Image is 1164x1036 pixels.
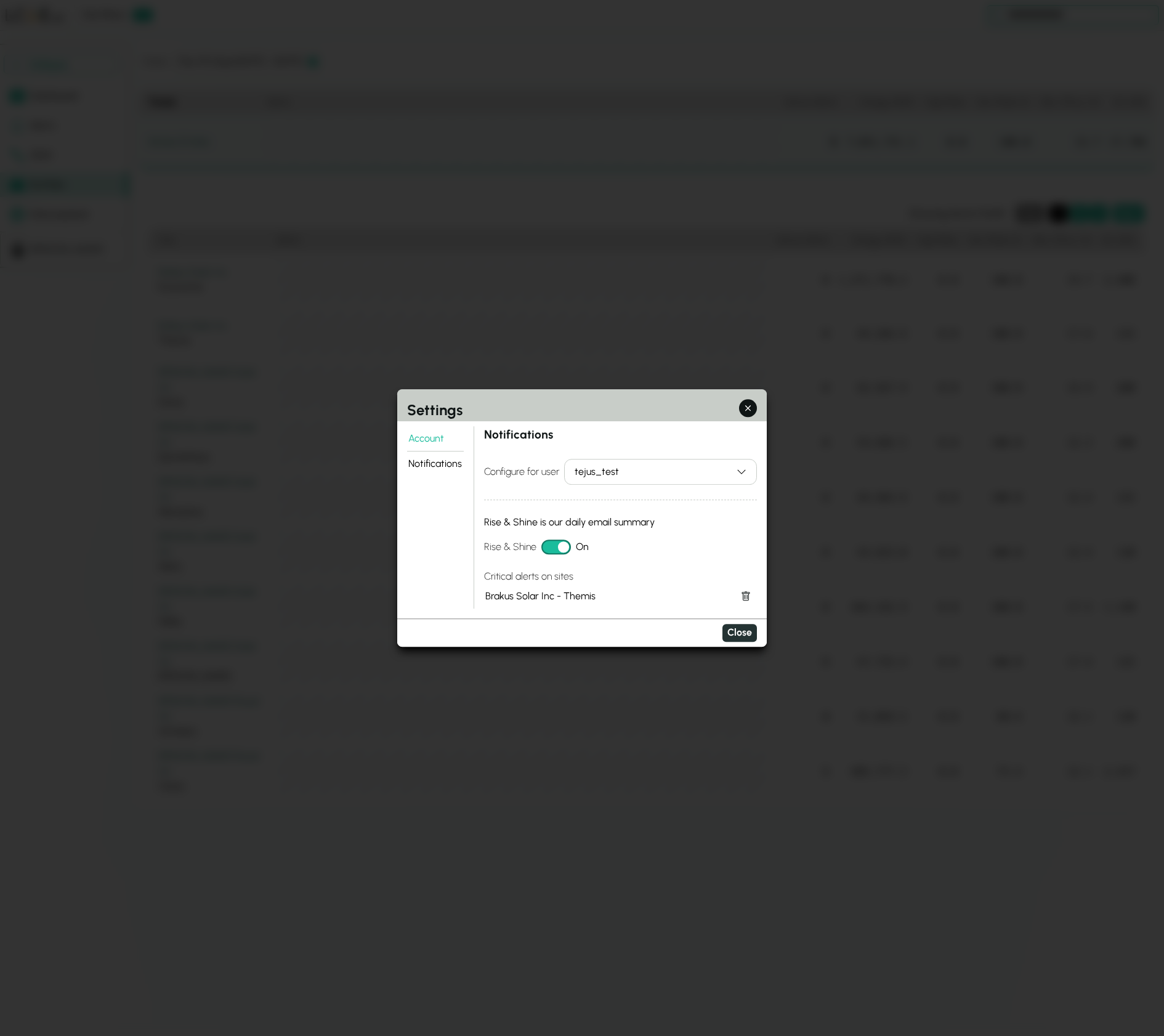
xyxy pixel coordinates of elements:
div: tejus_test [575,464,732,479]
label: Rise & Shine [484,540,536,554]
h3: Notifications [484,426,757,444]
div: Brakus Solar Inc - Themis [485,589,730,604]
p: Rise & Shine is our daily email summary [484,515,757,530]
div: On [484,540,757,554]
h2: Settings [397,389,767,421]
button: Account [407,426,464,451]
h4: Critical alerts on sites [484,569,757,584]
button: Notifications [407,451,464,476]
label: Configure for user [484,464,559,479]
button: Close [722,624,757,642]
